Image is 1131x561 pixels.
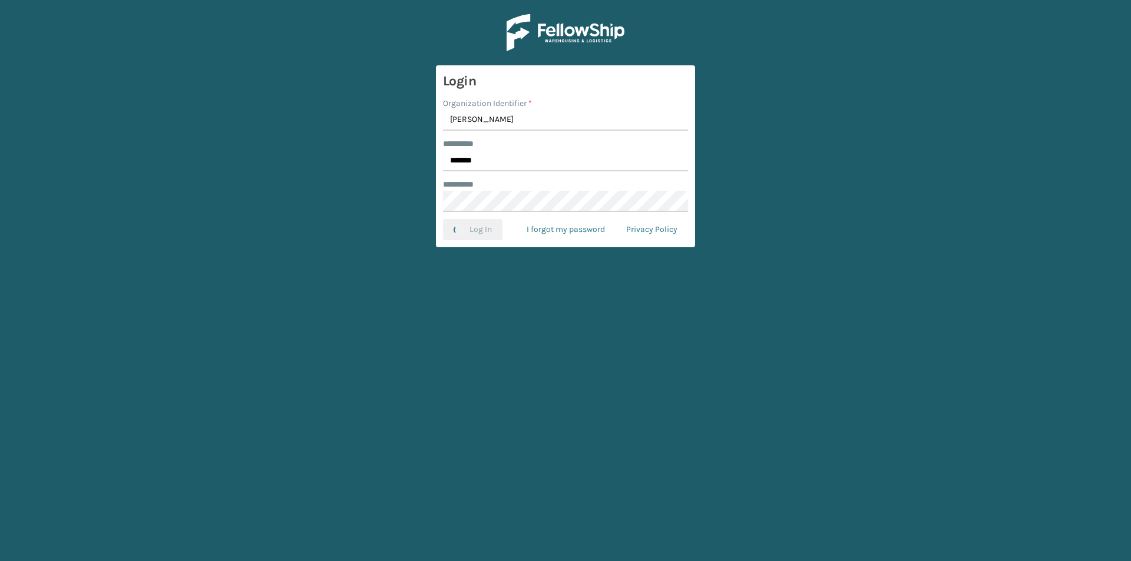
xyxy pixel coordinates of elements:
[616,219,688,240] a: Privacy Policy
[507,14,624,51] img: Logo
[516,219,616,240] a: I forgot my password
[443,72,688,90] h3: Login
[443,219,502,240] button: Log In
[443,97,532,109] label: Organization Identifier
